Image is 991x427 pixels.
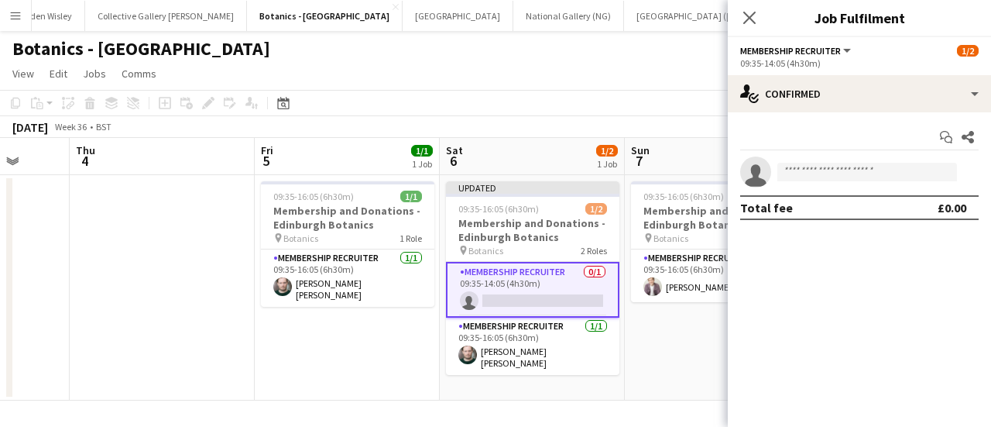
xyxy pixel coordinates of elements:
[12,119,48,135] div: [DATE]
[115,64,163,84] a: Comms
[6,64,40,84] a: View
[740,57,979,69] div: 09:35-14:05 (4h30m)
[51,121,90,133] span: Week 36
[446,181,619,375] app-job-card: Updated09:35-16:05 (6h30m)1/2Membership and Donations - Edinburgh Botanics Botanics2 RolesMembers...
[444,152,463,170] span: 6
[261,250,434,307] app-card-role: Membership Recruiter1/109:35-16:05 (6h30m)[PERSON_NAME] [PERSON_NAME]
[12,67,34,81] span: View
[446,143,463,157] span: Sat
[83,67,106,81] span: Jobs
[596,145,618,157] span: 1/2
[50,67,67,81] span: Edit
[585,203,607,215] span: 1/2
[728,75,991,112] div: Confirmed
[403,1,513,31] button: [GEOGRAPHIC_DATA]
[261,143,273,157] span: Fri
[446,262,619,318] app-card-role: Membership Recruiter0/109:35-14:05 (4h30m)
[631,181,804,302] app-job-card: 09:35-16:05 (6h30m)1/1Membership and Donations - Edinburgh Botanics Botanics1 RoleMembership Recr...
[43,64,74,84] a: Edit
[581,245,607,257] span: 2 Roles
[85,1,247,31] button: Collective Gallery [PERSON_NAME]
[411,145,433,157] span: 1/1
[446,216,619,244] h3: Membership and Donations - Edinburgh Botanics
[740,200,793,215] div: Total fee
[643,191,724,202] span: 09:35-16:05 (6h30m)
[740,45,841,57] span: Membership Recruiter
[597,158,617,170] div: 1 Job
[247,1,403,31] button: Botanics - [GEOGRAPHIC_DATA]
[728,8,991,28] h3: Job Fulfilment
[96,121,111,133] div: BST
[12,37,270,60] h1: Botanics - [GEOGRAPHIC_DATA]
[283,232,318,244] span: Botanics
[631,143,650,157] span: Sun
[261,181,434,307] app-job-card: 09:35-16:05 (6h30m)1/1Membership and Donations - Edinburgh Botanics Botanics1 RoleMembership Recr...
[468,245,503,257] span: Botanics
[446,318,619,375] app-card-role: Membership Recruiter1/109:35-16:05 (6h30m)[PERSON_NAME] [PERSON_NAME]
[261,204,434,232] h3: Membership and Donations - Edinburgh Botanics
[122,67,156,81] span: Comms
[740,45,853,57] button: Membership Recruiter
[76,143,95,157] span: Thu
[458,203,539,215] span: 09:35-16:05 (6h30m)
[938,200,966,215] div: £0.00
[77,64,112,84] a: Jobs
[399,232,422,244] span: 1 Role
[446,181,619,194] div: Updated
[400,191,422,202] span: 1/1
[631,250,804,302] app-card-role: Membership Recruiter1/109:35-16:05 (6h30m)[PERSON_NAME]
[624,1,828,31] button: [GEOGRAPHIC_DATA] ([GEOGRAPHIC_DATA])
[957,45,979,57] span: 1/2
[513,1,624,31] button: National Gallery (NG)
[74,152,95,170] span: 4
[631,204,804,232] h3: Membership and Donations - Edinburgh Botanics
[653,232,688,244] span: Botanics
[629,152,650,170] span: 7
[412,158,432,170] div: 1 Job
[259,152,273,170] span: 5
[273,191,354,202] span: 09:35-16:05 (6h30m)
